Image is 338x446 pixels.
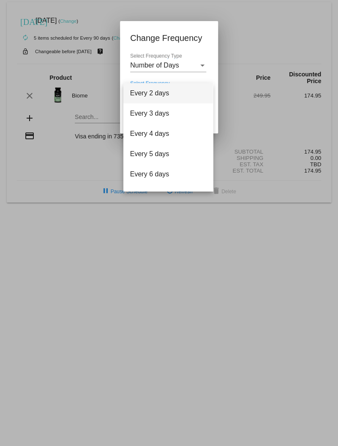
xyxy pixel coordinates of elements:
[130,103,206,124] span: Every 3 days
[130,164,206,184] span: Every 6 days
[130,184,206,205] span: Every 7 days
[130,83,206,103] span: Every 2 days
[130,144,206,164] span: Every 5 days
[130,124,206,144] span: Every 4 days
